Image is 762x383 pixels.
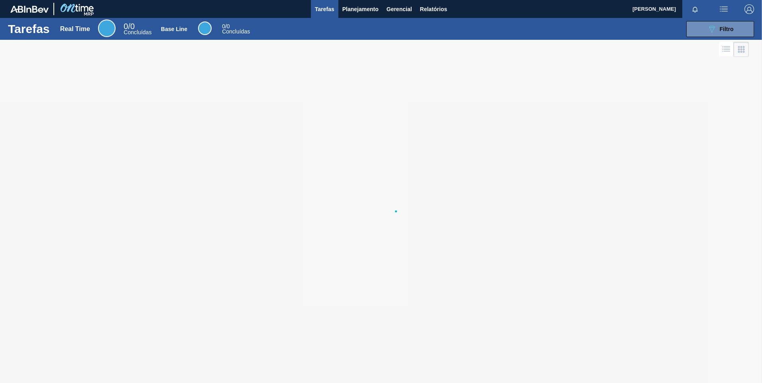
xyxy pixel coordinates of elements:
div: Base Line [161,26,187,32]
div: Base Line [222,24,250,34]
button: Filtro [686,21,754,37]
span: Gerencial [387,4,412,14]
img: Logout [744,4,754,14]
span: 0 [222,23,225,29]
span: 0 [124,22,128,31]
span: Filtro [720,26,734,32]
div: Real Time [124,23,151,35]
button: Notificações [682,4,708,15]
h1: Tarefas [8,24,50,33]
div: Base Line [198,21,212,35]
span: / 0 [124,22,135,31]
span: / 0 [222,23,230,29]
div: Real Time [98,20,116,37]
img: userActions [719,4,729,14]
span: Planejamento [342,4,379,14]
span: Tarefas [315,4,334,14]
span: Concluídas [222,28,250,35]
span: Concluídas [124,29,151,35]
span: Relatórios [420,4,447,14]
div: Real Time [60,25,90,33]
img: TNhmsLtSVTkK8tSr43FrP2fwEKptu5GPRR3wAAAABJRU5ErkJggg== [10,6,49,13]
